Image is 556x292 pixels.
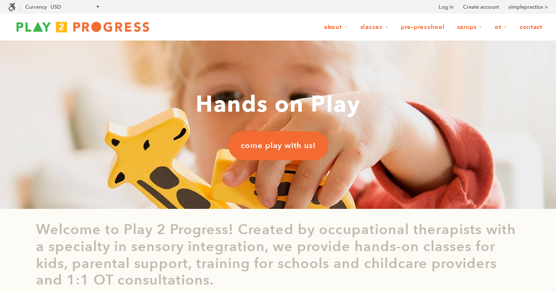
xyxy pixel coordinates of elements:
a: simplepractice > [508,3,548,11]
span: come play with us! [241,140,316,151]
a: Pre-Preschool [395,19,450,35]
a: Camps [452,19,488,35]
a: Classes [355,19,394,35]
a: come play with us! [228,131,328,160]
label: Currency [25,4,47,10]
img: Play2Progress logo [8,19,157,35]
a: Contact [514,19,548,35]
a: OT [489,19,513,35]
a: Log in [439,3,453,11]
a: About [319,19,353,35]
p: Welcome to Play 2 Progress! Created by occupational therapists with a specialty in sensory integr... [36,221,520,289]
a: Create account [463,3,499,11]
